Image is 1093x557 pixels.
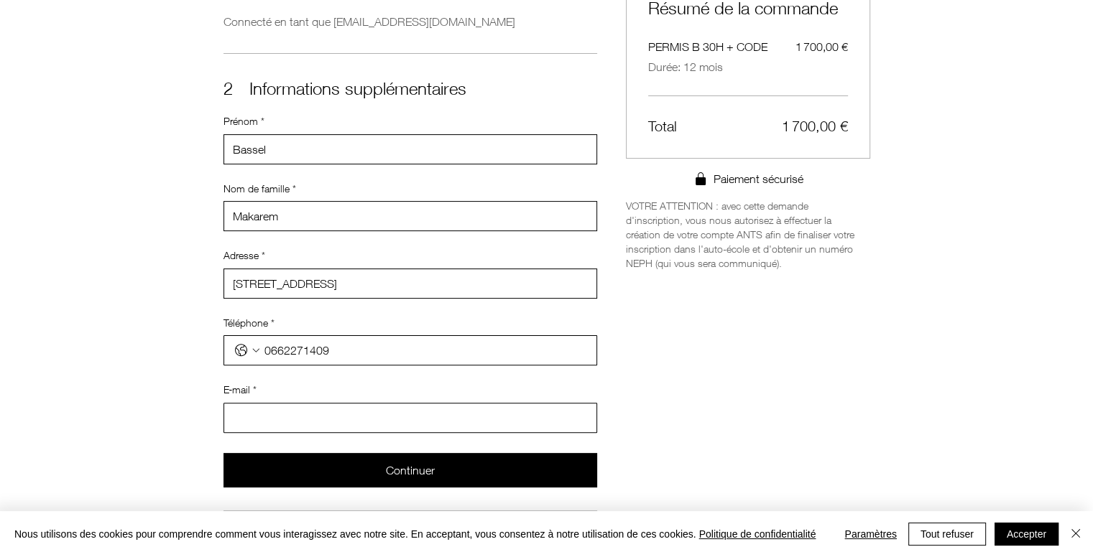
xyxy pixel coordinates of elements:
[223,77,466,100] h2: Informations supplémentaires
[1067,523,1084,546] button: Fermer
[223,114,597,433] form: Formulaire avec pack code
[908,523,986,546] button: Tout refuser
[223,114,264,128] label: Prénom
[648,58,848,75] span: Durée: 12 mois
[223,453,597,487] button: Continuer
[224,135,588,164] input: Prénom
[262,336,588,365] input: Téléphone. Téléphone
[223,77,249,100] span: 2
[844,523,896,545] span: Paramètres
[626,199,870,271] p: VOTRE ATTENTION : avec cette demande d'inscription, vous nous autorisez à effectuer la création d...
[223,383,257,397] label: E‑mail
[223,182,296,196] label: Nom de famille
[14,528,816,540] span: Nous utilisons des cookies pour comprendre comment vous interagissez avec notre site. En acceptan...
[827,329,1093,557] iframe: Wix Chat
[648,116,677,136] span: Total
[224,269,588,298] input: Adresse
[714,170,803,187] span: Paiement sécurisé
[223,13,597,30] p: Connecté en tant que [EMAIL_ADDRESS][DOMAIN_NAME]
[1067,525,1084,542] img: Fermer
[386,464,435,477] span: Continuer
[699,528,816,540] a: Politique de confidentialité
[233,342,262,359] button: Téléphone. Téléphone. Sélectionnez l'indicatif du pays
[224,403,588,432] input: E‑mail
[995,523,1059,546] button: Accepter
[223,316,275,330] label: Téléphone
[795,38,848,55] span: 1 700,00 €
[648,38,767,55] span: PERMIS B 30H + CODE
[224,202,588,230] input: Nom de famille
[782,116,848,136] span: 1 700,00 €
[223,248,265,263] label: Adresse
